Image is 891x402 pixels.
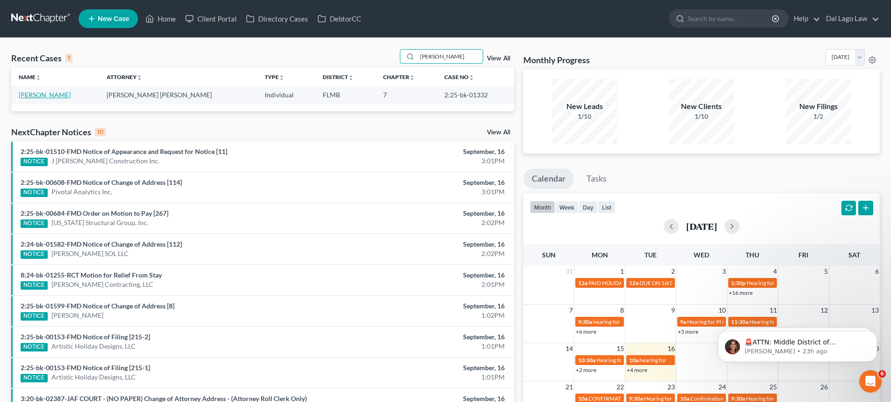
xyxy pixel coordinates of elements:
[21,158,48,166] div: NOTICE
[241,10,313,27] a: Directory Cases
[417,50,483,63] input: Search by name...
[349,332,505,342] div: September, 16
[717,305,727,316] span: 10
[565,343,574,354] span: 14
[798,251,808,259] span: Fri
[666,381,676,393] span: 23
[578,279,587,286] span: 12a
[348,75,354,80] i: unfold_more
[578,357,595,364] span: 10:30a
[669,112,734,121] div: 1/10
[99,86,257,103] td: [PERSON_NAME] [PERSON_NAME]
[786,101,851,112] div: New Filings
[789,10,820,27] a: Help
[619,305,625,316] span: 8
[313,10,366,27] a: DebtorCC
[376,86,437,103] td: 7
[383,73,415,80] a: Chapterunfold_more
[349,373,505,382] div: 1:01PM
[11,52,72,64] div: Recent Cases
[315,86,376,103] td: FLMB
[578,168,615,189] a: Tasks
[487,129,510,136] a: View All
[21,343,48,351] div: NOTICE
[469,75,474,80] i: unfold_more
[51,373,136,382] a: Artistic Holiday Designs, LLC
[51,156,159,166] a: J [PERSON_NAME] Construction Inc.
[670,266,676,277] span: 2
[579,201,598,213] button: day
[746,251,759,259] span: Thu
[444,73,474,80] a: Case Nounfold_more
[746,279,775,286] span: Hearing for
[768,381,778,393] span: 25
[687,318,754,325] span: Hearing for PI ESTATES LLC
[349,187,505,197] div: 3:01PM
[21,209,168,217] a: 2:25-bk-00684-FMD Order on Motion to Pay [267]
[349,280,505,289] div: 2:01PM
[51,280,153,289] a: [PERSON_NAME] Contracting, LLC
[51,218,148,227] a: [US_STATE] Structural Group, Inc.
[645,251,657,259] span: Tue
[644,395,672,402] span: Hearing for
[542,251,556,259] span: Sun
[36,75,41,80] i: unfold_more
[65,54,72,62] div: 1
[768,305,778,316] span: 11
[19,73,41,80] a: Nameunfold_more
[821,10,879,27] a: Dal Lago Law
[772,266,778,277] span: 4
[349,209,505,218] div: September, 16
[95,128,106,136] div: 10
[349,363,505,373] div: September, 16
[349,178,505,187] div: September, 16
[51,311,103,320] a: [PERSON_NAME]
[578,395,587,402] span: 10a
[552,112,617,121] div: 1/10
[576,328,596,335] a: +6 more
[21,178,182,186] a: 2:25-bk-00608-FMD Notice of Change of Address [114]
[137,75,142,80] i: unfold_more
[523,168,574,189] a: Calendar
[874,266,880,277] span: 6
[349,147,505,156] div: September, 16
[578,318,592,325] span: 9:30a
[21,219,48,228] div: NOTICE
[704,311,891,377] iframe: Intercom notifications message
[51,249,129,258] a: [PERSON_NAME] SOL LLC
[859,370,882,393] iframe: Intercom live chat
[21,189,48,197] div: NOTICE
[819,381,829,393] span: 26
[11,126,106,138] div: NextChapter Notices
[670,305,676,316] span: 9
[437,86,514,103] td: 2:25-bk-01332
[98,15,129,22] span: New Case
[21,312,48,321] div: NOTICE
[565,266,574,277] span: 31
[823,266,829,277] span: 5
[21,333,150,341] a: 2:25-bk-00153-FMD Notice of Filing [215-2]
[629,357,638,364] span: 10a
[349,270,505,280] div: September, 16
[279,75,284,80] i: unfold_more
[666,343,676,354] span: 16
[870,305,880,316] span: 13
[717,381,727,393] span: 24
[349,301,505,311] div: September, 16
[592,251,608,259] span: Mon
[694,251,709,259] span: Wed
[619,266,625,277] span: 1
[686,221,717,231] h2: [DATE]
[21,302,174,310] a: 2:25-bk-01599-FMD Notice of Change of Address [8]
[678,328,698,335] a: +5 more
[721,266,727,277] span: 3
[523,54,590,66] h3: Monthly Progress
[21,281,48,290] div: NOTICE
[731,279,746,286] span: 1:30p
[878,370,886,378] span: 6
[21,240,182,248] a: 2:24-bk-01582-FMD Notice of Change of Address [112]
